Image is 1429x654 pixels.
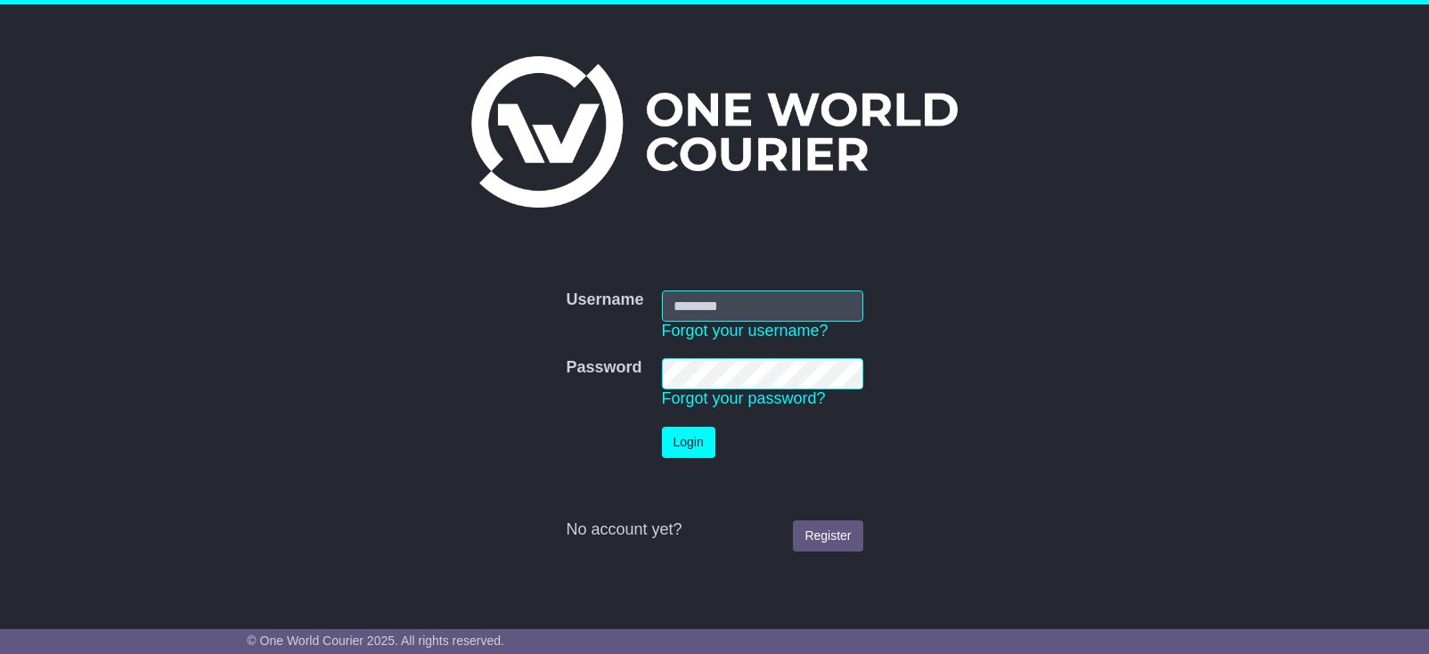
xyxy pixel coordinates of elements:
[662,389,826,407] a: Forgot your password?
[247,634,504,648] span: © One World Courier 2025. All rights reserved.
[662,322,829,339] a: Forgot your username?
[793,520,862,552] a: Register
[662,427,715,458] button: Login
[471,56,958,208] img: One World
[566,290,643,310] label: Username
[566,358,641,378] label: Password
[566,520,862,540] div: No account yet?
